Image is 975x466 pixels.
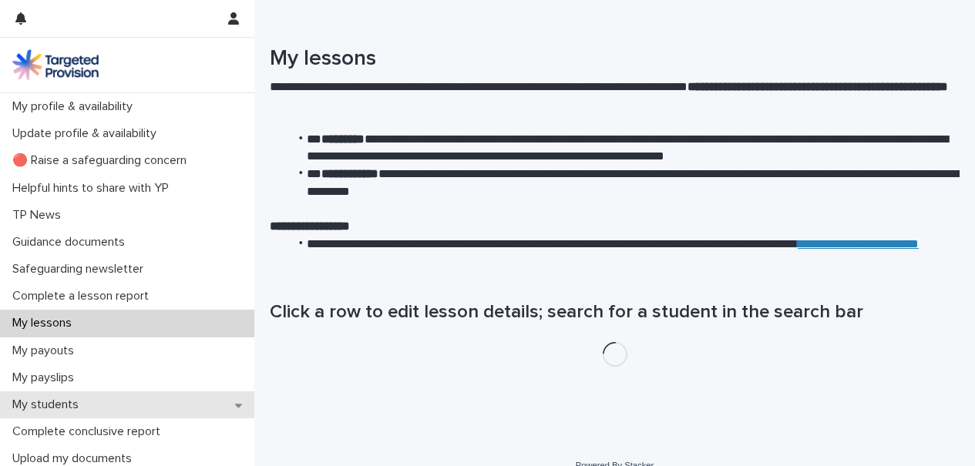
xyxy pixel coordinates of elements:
[6,235,137,250] p: Guidance documents
[6,99,145,114] p: My profile & availability
[6,451,144,466] p: Upload my documents
[6,397,91,412] p: My students
[270,46,960,72] h1: My lessons
[6,126,169,141] p: Update profile & availability
[270,301,960,324] h1: Click a row to edit lesson details; search for a student in the search bar
[6,153,199,168] p: 🔴 Raise a safeguarding concern
[12,49,99,80] img: M5nRWzHhSzIhMunXDL62
[6,370,86,385] p: My payslips
[6,208,73,223] p: TP News
[6,262,156,277] p: Safeguarding newsletter
[6,316,84,330] p: My lessons
[6,344,86,358] p: My payouts
[6,181,181,196] p: Helpful hints to share with YP
[6,289,161,303] p: Complete a lesson report
[6,424,173,439] p: Complete conclusive report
